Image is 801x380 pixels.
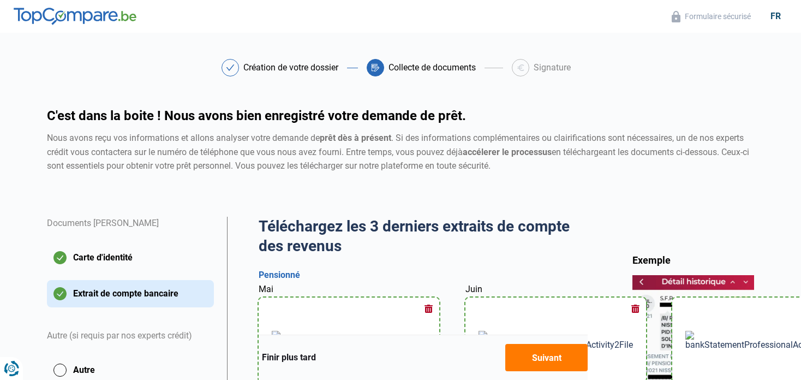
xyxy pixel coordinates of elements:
h1: C'est dans la boite ! Nous avons bien enregistré votre demande de prêt. [47,109,754,122]
div: Nous avons reçu vos informations et allons analyser votre demande de . Si des informations complé... [47,131,754,173]
label: Mai [259,283,273,296]
h3: Pensionné [259,270,588,281]
div: Collecte de documents [388,63,476,72]
strong: prêt dès à présent [320,133,391,143]
h2: Téléchargez les 3 derniers extraits de compte des revenus [259,217,588,257]
strong: accélerer le processus [463,147,552,157]
label: Juin [465,283,482,296]
button: Formulaire sécurisé [668,10,754,23]
div: Signature [534,63,571,72]
button: Carte d'identité [47,244,214,271]
div: Création de votre dossier [243,63,338,72]
img: bankStatementProfessionalActivity2File [479,331,633,350]
div: Documents [PERSON_NAME] [47,217,214,244]
div: Exemple [632,254,755,266]
div: Autre (si requis par nos experts crédit) [47,316,214,357]
img: bankStatementProfessionalActivity1File [272,331,426,350]
button: Finir plus tard [259,351,319,365]
div: fr [764,11,787,21]
button: Extrait de compte bancaire [47,280,214,307]
button: Suivant [505,344,588,371]
img: TopCompare.be [14,8,136,25]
